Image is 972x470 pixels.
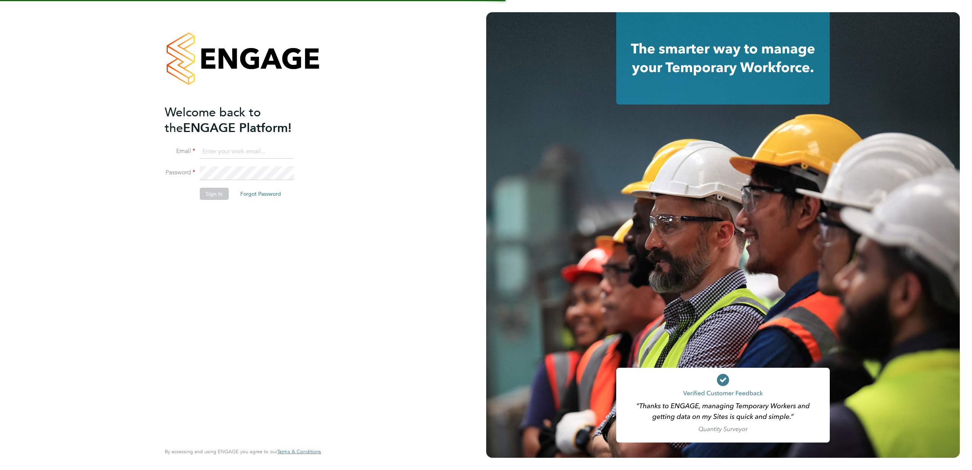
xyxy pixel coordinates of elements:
span: By accessing and using ENGAGE you agree to our [165,448,321,455]
label: Email [165,147,195,155]
button: Forgot Password [234,188,287,200]
label: Password [165,169,195,177]
h2: ENGAGE Platform! [165,105,313,136]
span: Welcome back to the [165,105,261,135]
input: Enter your work email... [200,145,294,159]
button: Sign In [200,188,229,200]
a: Terms & Conditions [277,449,321,455]
span: Terms & Conditions [277,448,321,455]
